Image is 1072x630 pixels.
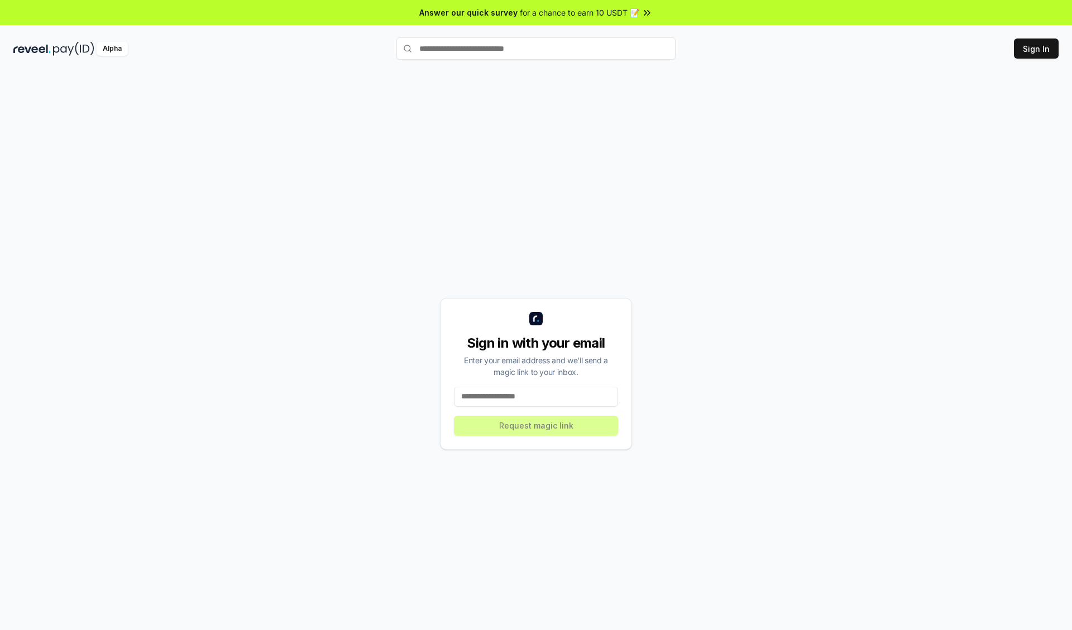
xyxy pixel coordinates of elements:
button: Sign In [1014,39,1059,59]
div: Alpha [97,42,128,56]
div: Sign in with your email [454,334,618,352]
div: Enter your email address and we’ll send a magic link to your inbox. [454,354,618,378]
img: pay_id [53,42,94,56]
span: for a chance to earn 10 USDT 📝 [520,7,639,18]
span: Answer our quick survey [419,7,518,18]
img: reveel_dark [13,42,51,56]
img: logo_small [529,312,543,325]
